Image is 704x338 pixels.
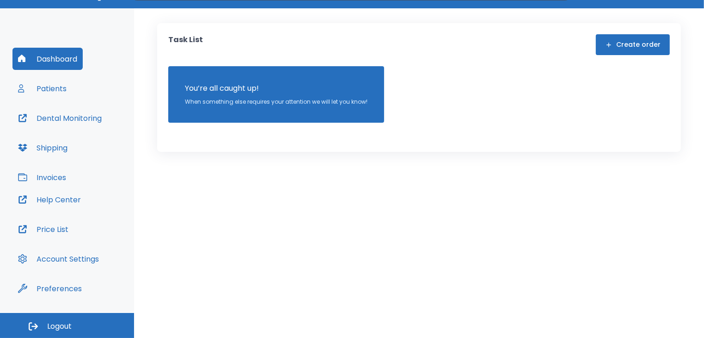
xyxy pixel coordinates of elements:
button: Preferences [12,277,87,300]
button: Account Settings [12,248,104,270]
button: Dental Monitoring [12,107,107,129]
button: Help Center [12,188,86,211]
button: Invoices [12,166,72,188]
span: Logout [47,321,72,332]
button: Dashboard [12,48,83,70]
p: When something else requires your attention we will let you know! [185,98,367,106]
button: Create order [596,34,670,55]
p: Task List [168,34,203,55]
button: Patients [12,77,72,100]
button: Shipping [12,137,73,159]
p: You’re all caught up! [185,83,367,94]
button: Price List [12,218,74,240]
